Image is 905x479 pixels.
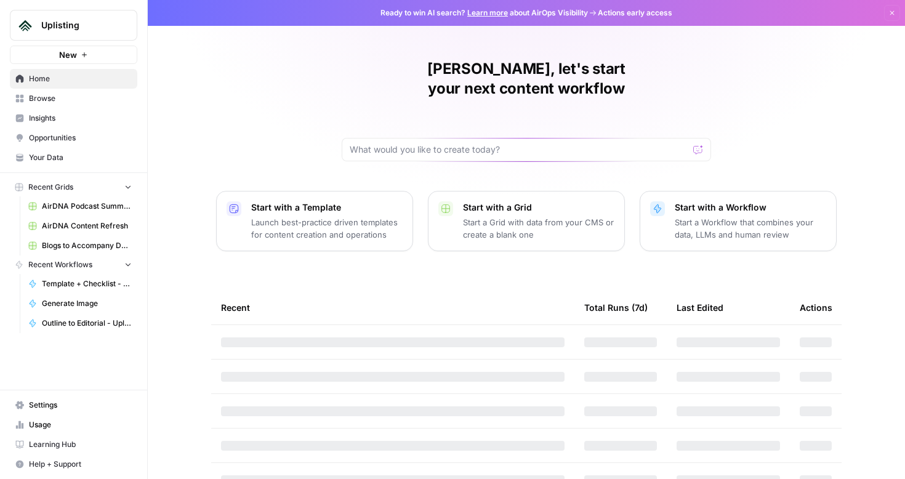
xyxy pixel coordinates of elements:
[10,46,137,64] button: New
[29,419,132,430] span: Usage
[42,318,132,329] span: Outline to Editorial - Uplisting
[10,10,137,41] button: Workspace: Uplisting
[10,435,137,454] a: Learning Hub
[29,132,132,143] span: Opportunities
[42,278,132,289] span: Template + Checklist - Keyword to Outline
[800,291,832,324] div: Actions
[598,7,672,18] span: Actions early access
[10,108,137,128] a: Insights
[28,259,92,270] span: Recent Workflows
[41,19,116,31] span: Uplisting
[14,14,36,36] img: Uplisting Logo
[10,148,137,167] a: Your Data
[28,182,73,193] span: Recent Grids
[216,191,413,251] button: Start with a TemplateLaunch best-practice driven templates for content creation and operations
[29,439,132,450] span: Learning Hub
[23,236,137,256] a: Blogs to Accompany Downloadables
[23,274,137,294] a: Template + Checklist - Keyword to Outline
[10,454,137,474] button: Help + Support
[23,313,137,333] a: Outline to Editorial - Uplisting
[29,459,132,470] span: Help + Support
[467,8,508,17] a: Learn more
[29,113,132,124] span: Insights
[675,216,826,241] p: Start a Workflow that combines your data, LLMs and human review
[428,191,625,251] button: Start with a GridStart a Grid with data from your CMS or create a blank one
[350,143,688,156] input: What would you like to create today?
[42,240,132,251] span: Blogs to Accompany Downloadables
[42,220,132,231] span: AirDNA Content Refresh
[463,201,614,214] p: Start with a Grid
[10,128,137,148] a: Opportunities
[221,291,565,324] div: Recent
[380,7,588,18] span: Ready to win AI search? about AirOps Visibility
[42,201,132,212] span: AirDNA Podcast Summary Grid
[584,291,648,324] div: Total Runs (7d)
[463,216,614,241] p: Start a Grid with data from your CMS or create a blank one
[10,89,137,108] a: Browse
[42,298,132,309] span: Generate Image
[10,256,137,274] button: Recent Workflows
[251,216,403,241] p: Launch best-practice driven templates for content creation and operations
[677,291,723,324] div: Last Edited
[10,395,137,415] a: Settings
[10,415,137,435] a: Usage
[29,400,132,411] span: Settings
[342,59,711,99] h1: [PERSON_NAME], let's start your next content workflow
[675,201,826,214] p: Start with a Workflow
[10,69,137,89] a: Home
[59,49,77,61] span: New
[23,294,137,313] a: Generate Image
[29,152,132,163] span: Your Data
[23,196,137,216] a: AirDNA Podcast Summary Grid
[29,73,132,84] span: Home
[640,191,837,251] button: Start with a WorkflowStart a Workflow that combines your data, LLMs and human review
[23,216,137,236] a: AirDNA Content Refresh
[10,178,137,196] button: Recent Grids
[29,93,132,104] span: Browse
[251,201,403,214] p: Start with a Template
